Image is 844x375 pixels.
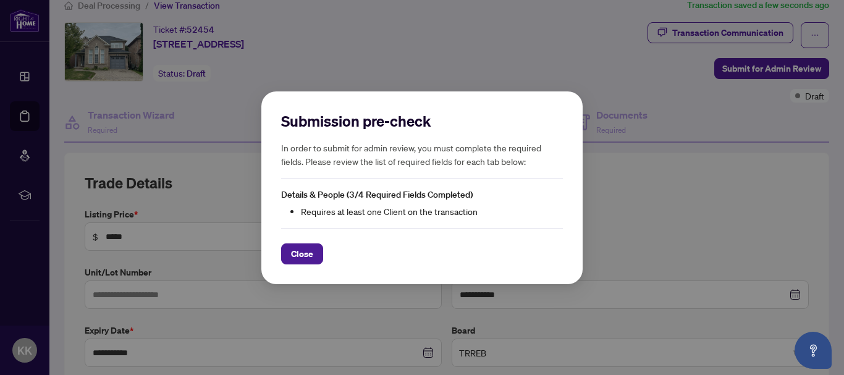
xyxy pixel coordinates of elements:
[281,243,323,264] button: Close
[795,332,832,369] button: Open asap
[281,189,473,200] span: Details & People (3/4 Required Fields Completed)
[291,243,313,263] span: Close
[281,111,563,131] h2: Submission pre-check
[281,141,563,168] h5: In order to submit for admin review, you must complete the required fields. Please review the lis...
[301,204,563,217] li: Requires at least one Client on the transaction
